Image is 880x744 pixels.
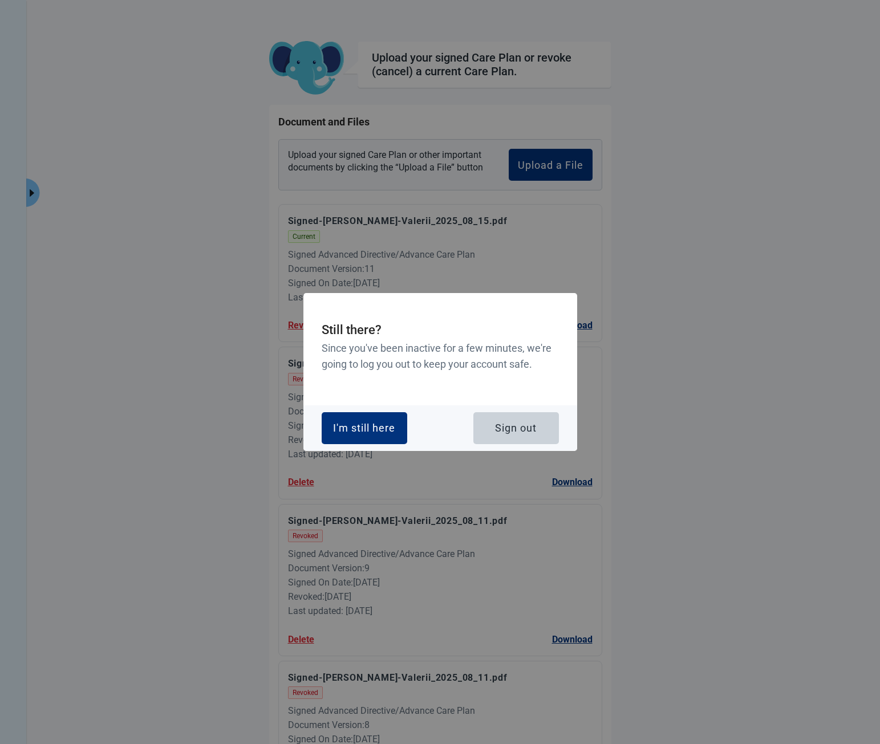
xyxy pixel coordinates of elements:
[495,422,537,434] div: Sign out
[322,320,559,340] h2: Still there?
[322,412,407,444] button: I'm still here
[333,422,395,434] div: I'm still here
[322,340,559,373] h3: Since you've been inactive for a few minutes, we're going to log you out to keep your account safe.
[473,412,559,444] button: Sign out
